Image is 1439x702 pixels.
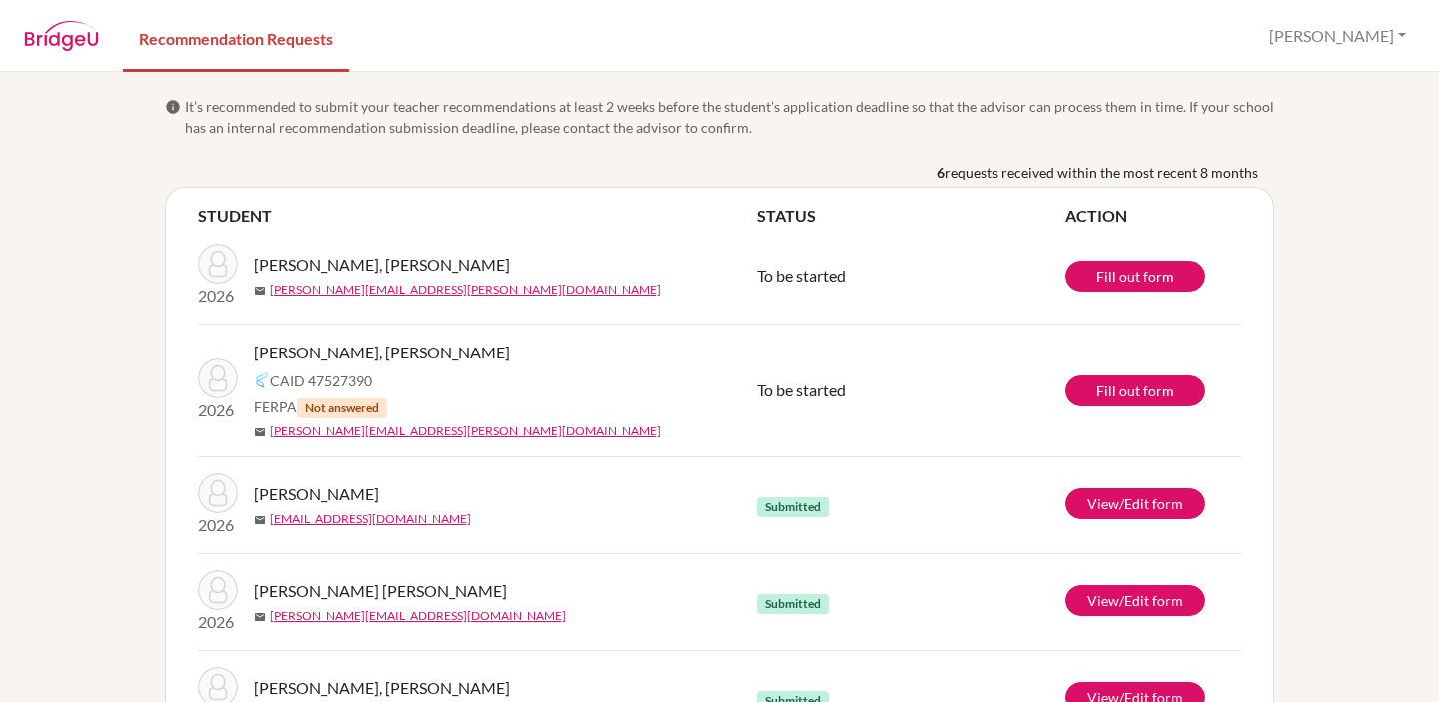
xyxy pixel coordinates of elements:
span: To be started [757,380,846,399]
a: [PERSON_NAME][EMAIL_ADDRESS][DOMAIN_NAME] [270,607,566,625]
span: [PERSON_NAME] [254,482,379,506]
img: Common App logo [254,372,270,388]
span: It’s recommended to submit your teacher recommendations at least 2 weeks before the student’s app... [185,96,1274,138]
th: STATUS [757,204,1065,228]
span: mail [254,514,266,526]
a: Fill out form [1065,375,1205,406]
a: View/Edit form [1065,488,1205,519]
span: requests received within the most recent 8 months [945,162,1258,183]
span: [PERSON_NAME], [PERSON_NAME] [254,341,510,364]
span: To be started [757,266,846,285]
span: Submitted [757,594,829,614]
span: [PERSON_NAME], [PERSON_NAME] [254,253,510,277]
span: mail [254,426,266,438]
span: [PERSON_NAME], [PERSON_NAME] [254,676,510,700]
span: [PERSON_NAME] [PERSON_NAME] [254,579,507,603]
span: FERPA [254,396,387,418]
b: 6 [937,162,945,183]
th: ACTION [1065,204,1241,228]
span: mail [254,285,266,297]
img: BridgeU logo [24,21,99,51]
a: Fill out form [1065,261,1205,292]
img: Olivares Urdampilleta, Isabella [198,570,238,610]
a: [PERSON_NAME][EMAIL_ADDRESS][PERSON_NAME][DOMAIN_NAME] [270,422,661,440]
span: Not answered [297,398,387,418]
a: [EMAIL_ADDRESS][DOMAIN_NAME] [270,510,471,528]
button: [PERSON_NAME] [1260,17,1415,55]
th: STUDENT [198,204,757,228]
a: View/Edit form [1065,585,1205,616]
a: Recommendation Requests [123,3,349,72]
span: Submitted [757,497,829,517]
span: CAID 47527390 [270,370,372,391]
a: [PERSON_NAME][EMAIL_ADDRESS][PERSON_NAME][DOMAIN_NAME] [270,281,661,299]
p: 2026 [198,398,238,422]
img: Hou Solis, Angelina Chiasing [198,473,238,513]
span: info [165,99,181,115]
img: Escobar Reyes, Alfonso [198,358,238,398]
p: 2026 [198,610,238,634]
span: mail [254,611,266,623]
p: 2026 [198,284,238,308]
img: González Lozano, Fiorella Alessandra [198,244,238,284]
p: 2026 [198,513,238,537]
